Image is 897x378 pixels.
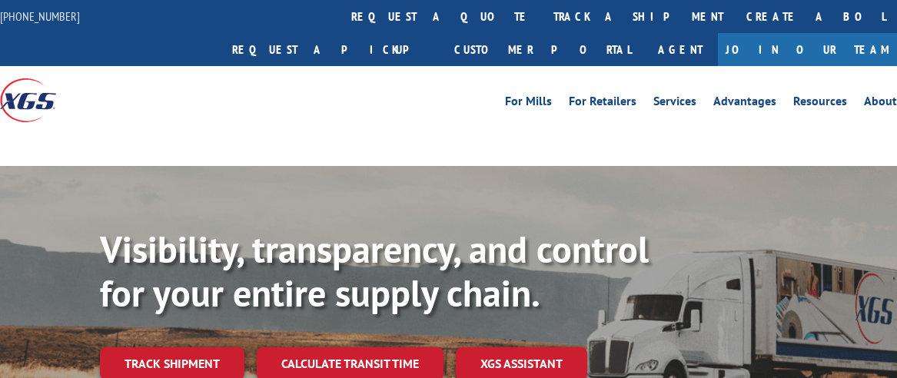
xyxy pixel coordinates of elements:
a: Agent [643,33,718,66]
a: Join Our Team [718,33,897,66]
a: Customer Portal [443,33,643,66]
a: Services [653,95,696,112]
a: Advantages [713,95,776,112]
a: About [864,95,897,112]
a: Resources [793,95,847,112]
b: Visibility, transparency, and control for your entire supply chain. [100,225,649,317]
a: For Mills [505,95,552,112]
a: For Retailers [569,95,636,112]
a: Request a pickup [221,33,443,66]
